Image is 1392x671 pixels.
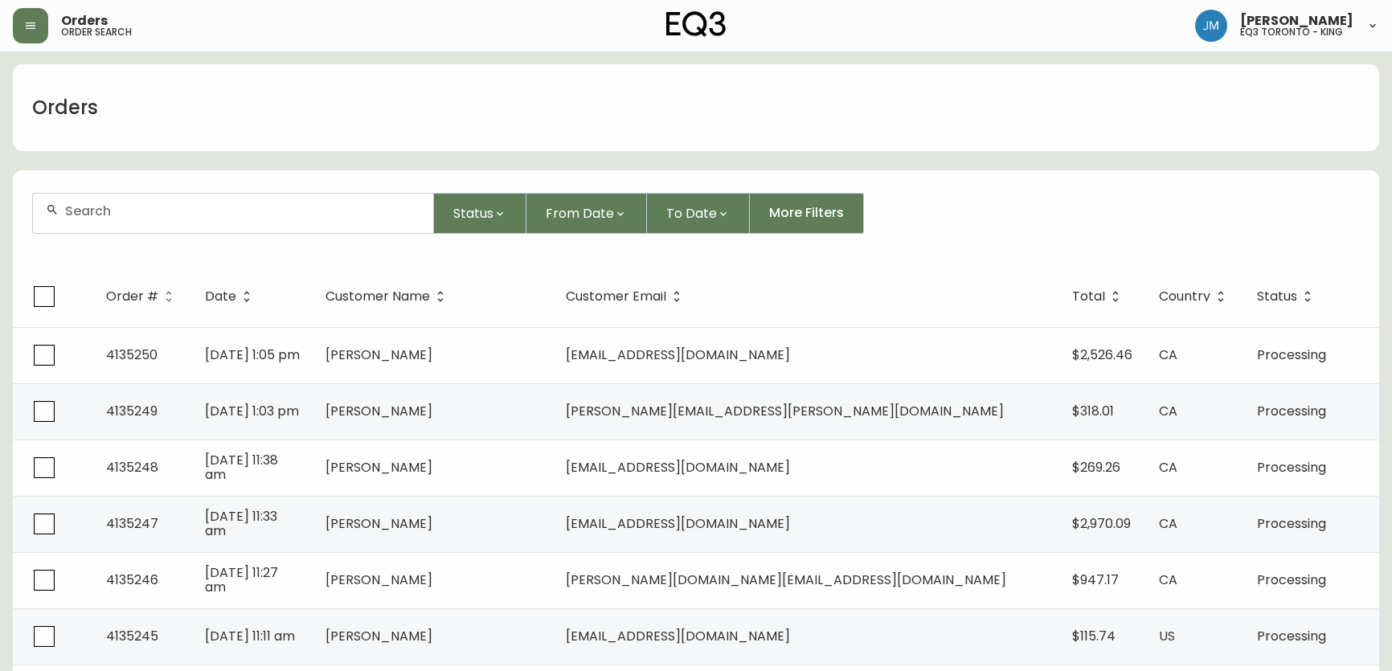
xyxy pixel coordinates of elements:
span: [PERSON_NAME][DOMAIN_NAME][EMAIL_ADDRESS][DOMAIN_NAME] [566,571,1006,589]
span: US [1159,627,1175,645]
span: Processing [1257,514,1326,533]
span: [EMAIL_ADDRESS][DOMAIN_NAME] [566,514,790,533]
span: $318.01 [1072,402,1114,420]
span: 4135249 [106,402,158,420]
span: 4135246 [106,571,158,589]
span: Total [1072,289,1126,304]
span: Country [1159,292,1210,301]
button: Status [434,193,526,234]
span: CA [1159,402,1177,420]
span: CA [1159,514,1177,533]
h5: eq3 toronto - king [1240,27,1343,37]
span: Processing [1257,571,1326,589]
button: More Filters [750,193,864,234]
span: Order # [106,292,158,301]
span: [PERSON_NAME] [325,402,432,420]
span: $115.74 [1072,627,1116,645]
span: Date [205,292,236,301]
span: Status [1257,292,1297,301]
span: Status [1257,289,1318,304]
span: Orders [61,14,108,27]
span: More Filters [769,204,844,222]
span: [DATE] 11:11 am [205,627,295,645]
button: From Date [526,193,647,234]
span: $2,526.46 [1072,346,1132,364]
span: [EMAIL_ADDRESS][DOMAIN_NAME] [566,346,790,364]
span: $2,970.09 [1072,514,1131,533]
span: Processing [1257,346,1326,364]
span: CA [1159,346,1177,364]
span: 4135250 [106,346,158,364]
span: Customer Name [325,292,430,301]
span: CA [1159,458,1177,477]
span: $947.17 [1072,571,1119,589]
span: To Date [666,203,717,223]
span: [PERSON_NAME] [325,571,432,589]
img: b88646003a19a9f750de19192e969c24 [1195,10,1227,42]
span: Date [205,289,257,304]
span: Customer Email [566,292,666,301]
span: Processing [1257,402,1326,420]
span: [PERSON_NAME] [325,514,432,533]
span: [DATE] 11:33 am [205,507,277,540]
span: Customer Name [325,289,451,304]
span: [PERSON_NAME] [1240,14,1353,27]
span: Processing [1257,458,1326,477]
span: [PERSON_NAME][EMAIL_ADDRESS][PERSON_NAME][DOMAIN_NAME] [566,402,1004,420]
span: [DATE] 1:03 pm [205,402,299,420]
h1: Orders [32,94,98,121]
span: Processing [1257,627,1326,645]
span: Country [1159,289,1231,304]
span: Total [1072,292,1105,301]
input: Search [65,203,420,219]
span: CA [1159,571,1177,589]
span: 4135247 [106,514,158,533]
h5: order search [61,27,132,37]
span: From Date [546,203,614,223]
span: [DATE] 11:27 am [205,563,278,596]
img: logo [666,11,726,37]
span: Customer Email [566,289,687,304]
span: [PERSON_NAME] [325,627,432,645]
span: [PERSON_NAME] [325,458,432,477]
span: [PERSON_NAME] [325,346,432,364]
span: [EMAIL_ADDRESS][DOMAIN_NAME] [566,627,790,645]
span: [DATE] 1:05 pm [205,346,300,364]
button: To Date [647,193,750,234]
span: $269.26 [1072,458,1120,477]
span: [DATE] 11:38 am [205,451,278,484]
span: 4135248 [106,458,158,477]
span: 4135245 [106,627,158,645]
span: Status [453,203,493,223]
span: [EMAIL_ADDRESS][DOMAIN_NAME] [566,458,790,477]
span: Order # [106,289,179,304]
